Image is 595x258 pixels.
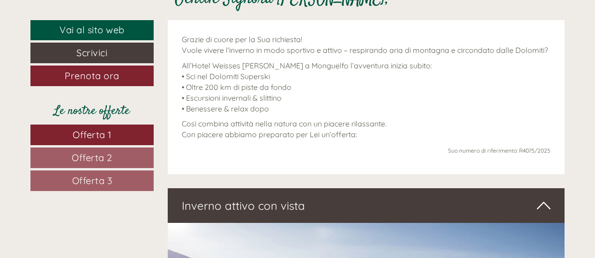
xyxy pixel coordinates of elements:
[182,34,551,56] p: Grazie di cuore per la Sua richiesta! Vuole vivere l’inverno in modo sportivo e attivo – respiran...
[30,20,154,40] a: Vai al sito web
[14,27,148,35] div: Hotel Weisses Lamm
[7,25,153,54] div: Buon giorno, come possiamo aiutarla?
[14,45,148,52] small: 10:20
[72,152,112,163] span: Offerta 2
[182,118,551,140] p: Così combina attività nella natura con un piacere rilassante. Con piacere abbiamo preparato per L...
[448,147,550,154] span: Suo numero di riferimento: R4075/2025
[73,129,112,140] span: Offerta 1
[30,103,154,120] div: Le nostre offerte
[182,60,551,114] p: All’Hotel Weisses [PERSON_NAME] a Monguelfo l’avventura inizia subito: • Sci nel Dolomiti Supersk...
[168,188,565,223] div: Inverno attivo con vista
[30,66,154,86] a: Prenota ora
[30,43,154,63] a: Scrivici
[72,175,112,186] span: Offerta 3
[158,7,211,23] div: mercoledì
